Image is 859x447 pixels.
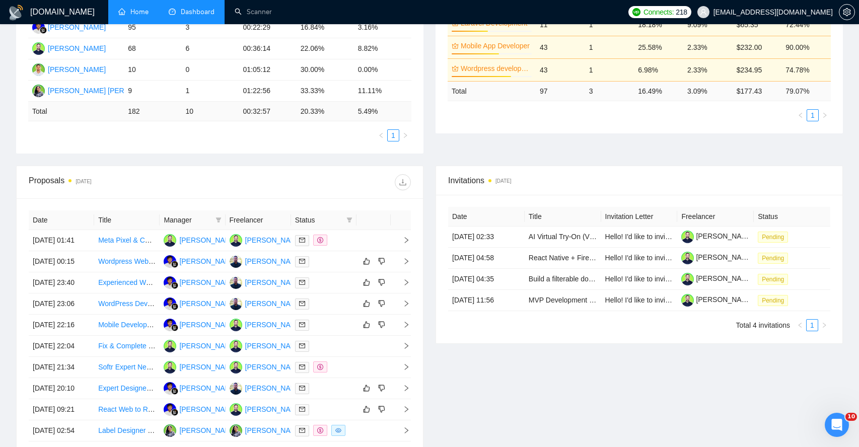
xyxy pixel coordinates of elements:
span: mail [299,322,305,328]
span: mail [299,385,305,391]
td: 22.06% [297,38,354,59]
div: [PERSON_NAME] [245,298,303,309]
td: Total [28,102,124,121]
td: 18.18% [634,13,683,36]
a: searchScanner [235,8,272,16]
a: SK[PERSON_NAME] [164,362,237,370]
th: Date [448,207,525,227]
img: gigradar-bm.png [171,303,178,310]
a: AI Virtual Try-On (VTON) / Stable Diffusion Engineer [529,233,692,241]
td: 3 [181,17,239,38]
span: right [395,279,410,286]
div: [PERSON_NAME] [179,404,237,415]
a: Softr Expert Needed for Client Dashboard Development [98,363,272,371]
td: 10 [181,102,239,121]
span: Pending [758,232,788,243]
span: like [363,384,370,392]
span: left [798,112,804,118]
a: SK[PERSON_NAME] [230,341,303,349]
td: 1 [181,81,239,102]
td: Mobile Developer (iOS / Swift + React Native) [94,315,160,336]
img: AP [230,297,242,310]
td: 97 [536,81,585,101]
button: like [361,319,373,331]
div: [PERSON_NAME] [179,235,237,246]
td: 16.84% [297,17,354,38]
div: [PERSON_NAME] [PERSON_NAME] [48,85,166,96]
button: left [375,129,387,141]
td: 6.98% [634,58,683,81]
td: [DATE] 20:10 [29,378,94,399]
span: right [821,322,827,328]
span: left [378,132,384,138]
td: 33.33% [297,81,354,102]
span: right [395,321,410,328]
li: Previous Page [795,109,807,121]
div: [PERSON_NAME] [179,383,237,394]
img: c1_CvyS9CxCoSJC3mD3BH92RPhVJClFqPvkRQBDCSy2tztzXYjDvTSff_hzb3jbmjQ [681,252,694,264]
img: logo [8,5,24,21]
span: filter [216,217,222,223]
td: 182 [124,102,181,121]
td: 79.07 % [781,81,831,101]
span: dislike [378,384,385,392]
a: AP[PERSON_NAME] [230,278,303,286]
img: gigradar-bm.png [171,324,178,331]
td: 00:32:57 [239,102,297,121]
span: Pending [758,274,788,285]
span: mail [299,427,305,433]
img: SS [164,424,176,437]
span: crown [452,42,459,49]
img: FR [164,255,176,268]
span: mail [299,343,305,349]
img: AP [230,276,242,289]
td: [DATE] 09:21 [29,399,94,420]
a: Build a filterable donation catalog with Stripe checkout and a JSON webhook payload [529,275,795,283]
div: [PERSON_NAME] [48,43,106,54]
div: [PERSON_NAME] [PERSON_NAME] [179,425,297,436]
span: right [395,342,410,349]
li: Next Page [399,129,411,141]
img: gigradar-bm.png [171,261,178,268]
span: 218 [676,7,687,18]
img: SS [230,424,242,437]
a: SK[PERSON_NAME] [230,320,303,328]
li: Next Page [819,109,831,121]
span: like [363,278,370,286]
span: Dashboard [181,8,214,16]
li: Next Page [818,319,830,331]
a: SK[PERSON_NAME] [230,405,303,413]
div: [PERSON_NAME] [179,340,237,351]
button: like [361,255,373,267]
div: [PERSON_NAME] [48,22,106,33]
img: c1_CvyS9CxCoSJC3mD3BH92RPhVJClFqPvkRQBDCSy2tztzXYjDvTSff_hzb3jbmjQ [681,231,694,243]
td: 2.33% [683,36,733,58]
span: filter [346,217,352,223]
a: SK[PERSON_NAME] [164,341,237,349]
span: like [363,300,370,308]
td: 1 [585,36,634,58]
a: FR[PERSON_NAME] [164,384,237,392]
img: FR [164,403,176,416]
img: FR [164,276,176,289]
img: FR [164,319,176,331]
button: like [361,297,373,310]
li: 1 [806,319,818,331]
a: SK[PERSON_NAME] [32,44,106,52]
span: like [363,405,370,413]
a: Pending [758,233,792,241]
a: Mobile Developer (iOS / Swift + React Native) [98,321,241,329]
button: right [819,109,831,121]
td: Expert Designer & Developer in Wordpress using DIVI [94,378,160,399]
img: gigradar-bm.png [171,388,178,395]
li: Previous Page [375,129,387,141]
a: 1 [807,320,818,331]
img: SK [230,340,242,352]
td: 01:05:12 [239,59,297,81]
span: crown [452,65,459,72]
span: mail [299,237,305,243]
span: dislike [378,257,385,265]
button: download [395,174,411,190]
span: right [395,385,410,392]
div: [PERSON_NAME] [48,64,106,75]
